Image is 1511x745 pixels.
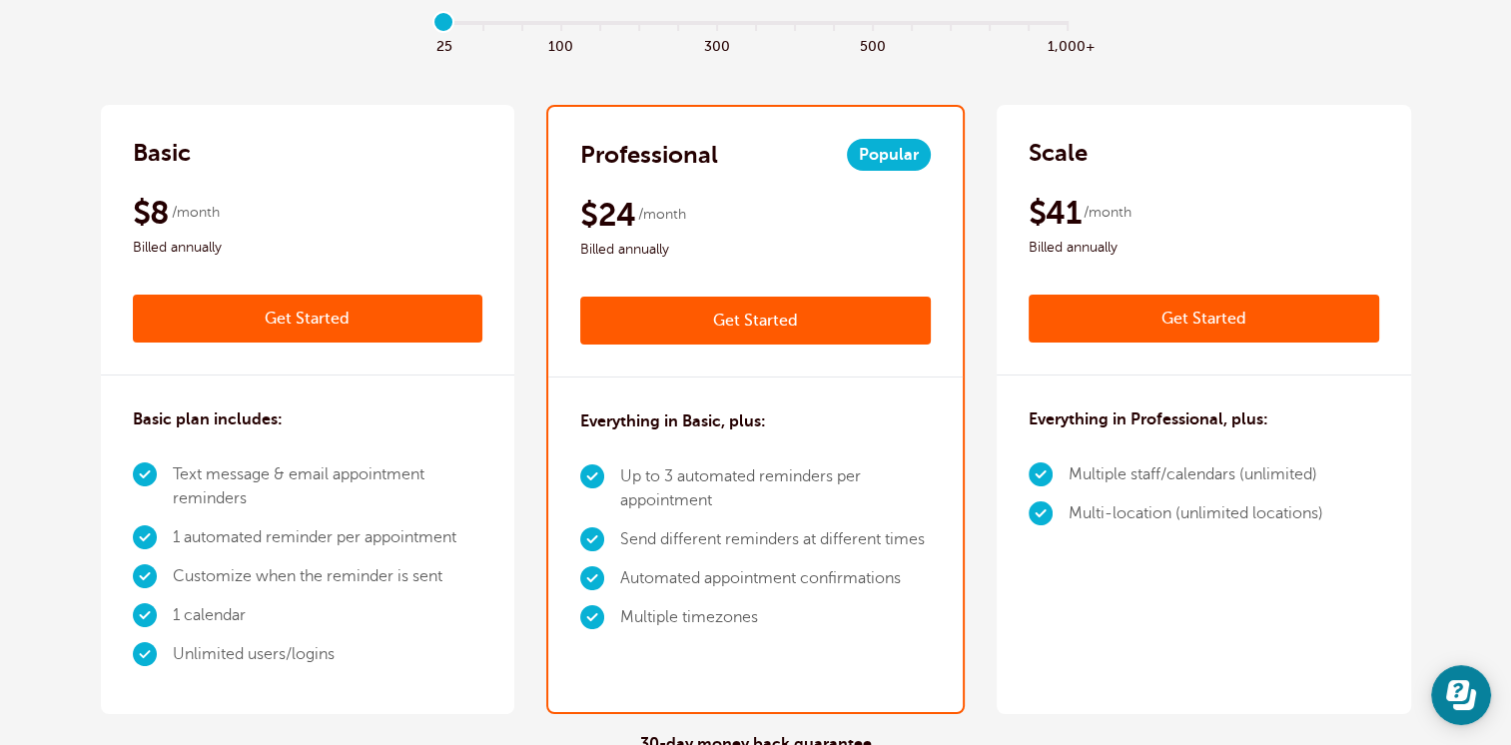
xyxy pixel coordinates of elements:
[853,33,892,56] span: 500
[1431,665,1491,725] iframe: Resource center
[133,407,283,431] h3: Basic plan includes:
[1029,193,1081,233] span: $41
[580,238,931,262] span: Billed annually
[133,295,483,343] a: Get Started
[580,409,766,433] h3: Everything in Basic, plus:
[1029,295,1379,343] a: Get Started
[133,137,191,169] h2: Basic
[620,520,931,559] li: Send different reminders at different times
[172,201,220,225] span: /month
[173,596,483,635] li: 1 calendar
[1048,33,1087,56] span: 1,000+
[173,455,483,518] li: Text message & email appointment reminders
[620,457,931,520] li: Up to 3 automated reminders per appointment
[1029,407,1268,431] h3: Everything in Professional, plus:
[638,203,686,227] span: /month
[173,557,483,596] li: Customize when the reminder is sent
[1029,137,1088,169] h2: Scale
[1069,455,1323,494] li: Multiple staff/calendars (unlimited)
[1029,236,1379,260] span: Billed annually
[1069,494,1323,533] li: Multi-location (unlimited locations)
[580,195,635,235] span: $24
[580,297,931,345] a: Get Started
[173,518,483,557] li: 1 automated reminder per appointment
[847,139,931,171] span: Popular
[1084,201,1132,225] span: /month
[424,33,463,56] span: 25
[620,559,931,598] li: Automated appointment confirmations
[133,193,170,233] span: $8
[541,33,580,56] span: 100
[173,635,483,674] li: Unlimited users/logins
[697,33,736,56] span: 300
[580,139,718,171] h2: Professional
[133,236,483,260] span: Billed annually
[620,598,931,637] li: Multiple timezones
